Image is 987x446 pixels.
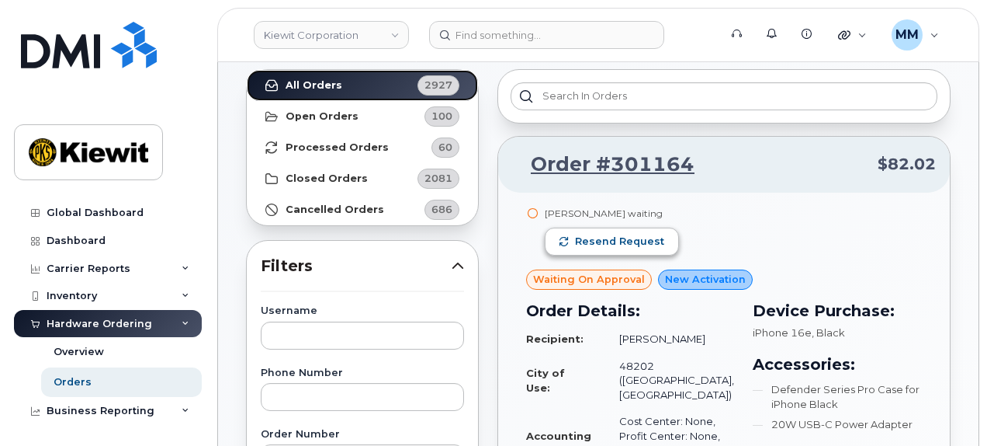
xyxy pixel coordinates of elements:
[286,204,384,216] strong: Cancelled Orders
[512,151,694,179] a: Order #301164
[753,382,922,411] li: Defender Series Pro Case for iPhone Black
[247,101,478,132] a: Open Orders100
[753,417,922,432] li: 20W USB-C Power Adapter
[261,255,452,277] span: Filters
[545,207,679,220] div: [PERSON_NAME] waiting
[526,367,565,394] strong: City of Use:
[261,430,464,440] label: Order Number
[261,368,464,378] label: Phone Number
[919,378,975,434] iframe: Messenger Launcher
[511,82,937,110] input: Search in orders
[424,78,452,92] span: 2927
[605,353,734,409] td: 48202 ([GEOGRAPHIC_DATA], [GEOGRAPHIC_DATA])
[247,70,478,101] a: All Orders2927
[753,326,812,339] span: iPhone 16e
[247,163,478,194] a: Closed Orders2081
[286,141,389,154] strong: Processed Orders
[424,171,452,186] span: 2081
[247,132,478,163] a: Processed Orders60
[261,306,464,316] label: Username
[526,299,734,322] h3: Order Details:
[286,79,342,92] strong: All Orders
[431,202,452,217] span: 686
[665,272,746,287] span: New Activation
[753,299,922,322] h3: Device Purchase:
[812,326,845,339] span: , Black
[881,19,950,51] div: Michael Manahan
[526,333,584,345] strong: Recipient:
[429,21,664,49] input: Find something...
[545,228,679,256] button: Resend request
[753,353,922,376] h3: Accessories:
[895,26,919,44] span: MM
[254,21,409,49] a: Kiewit Corporation
[575,235,664,249] span: Resend request
[605,326,734,353] td: [PERSON_NAME]
[286,172,368,185] strong: Closed Orders
[247,194,478,225] a: Cancelled Orders686
[286,110,358,123] strong: Open Orders
[827,19,878,51] div: Quicklinks
[431,109,452,124] span: 100
[533,272,645,287] span: Waiting On Approval
[878,153,936,176] span: $82.02
[438,140,452,155] span: 60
